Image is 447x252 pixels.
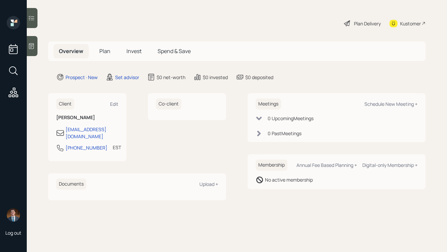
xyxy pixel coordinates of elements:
[268,115,314,122] div: 0 Upcoming Meeting s
[245,74,273,81] div: $0 deposited
[110,101,118,107] div: Edit
[7,208,20,222] img: hunter_neumayer.jpg
[115,74,139,81] div: Set advisor
[56,98,74,109] h6: Client
[296,162,357,168] div: Annual Fee Based Planning +
[126,47,142,55] span: Invest
[354,20,381,27] div: Plan Delivery
[66,144,107,151] div: [PHONE_NUMBER]
[66,74,98,81] div: Prospect · New
[268,130,301,137] div: 0 Past Meeting s
[364,101,418,107] div: Schedule New Meeting +
[56,179,86,190] h6: Documents
[113,144,121,151] div: EST
[158,47,191,55] span: Spend & Save
[256,98,281,109] h6: Meetings
[203,74,228,81] div: $0 invested
[265,176,313,183] div: No active membership
[362,162,418,168] div: Digital-only Membership +
[99,47,110,55] span: Plan
[156,98,181,109] h6: Co-client
[5,230,21,236] div: Log out
[199,181,218,187] div: Upload +
[56,115,118,120] h6: [PERSON_NAME]
[256,160,287,171] h6: Membership
[400,20,421,27] div: Kustomer
[157,74,185,81] div: $0 net-worth
[66,126,118,140] div: [EMAIL_ADDRESS][DOMAIN_NAME]
[59,47,83,55] span: Overview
